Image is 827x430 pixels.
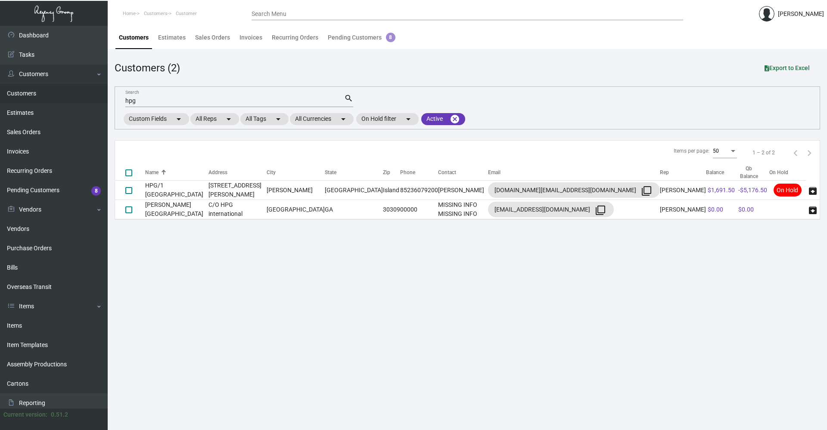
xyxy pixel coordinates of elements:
span: On Hold [774,184,802,197]
div: Name [145,169,208,176]
div: Phone [400,169,415,176]
div: Contact [438,169,488,176]
div: 1 – 2 of 2 [752,149,775,157]
mat-chip: On Hold filter [356,113,419,125]
div: Items per page: [674,147,709,155]
span: archive [808,186,818,196]
div: Address [208,169,267,176]
div: State [325,169,336,176]
mat-icon: arrow_drop_down [224,114,234,124]
span: $1,691.50 [708,187,735,193]
button: Previous page [789,146,802,160]
mat-icon: filter_none [641,186,652,196]
button: archive [806,183,820,197]
div: Customers (2) [115,60,180,76]
td: 30309 [383,200,400,219]
div: 0.51.2 [51,410,68,419]
mat-icon: search [344,93,353,104]
div: Qb Balance [738,165,760,180]
button: Export to Excel [758,60,817,76]
td: -$5,176.50 [737,181,769,200]
button: archive [806,203,820,216]
span: Export to Excel [765,64,810,71]
mat-icon: arrow_drop_down [174,114,184,124]
mat-chip: All Reps [190,113,239,125]
mat-chip: Active [421,113,465,125]
td: [PERSON_NAME] [438,181,488,200]
th: Email [488,165,660,181]
span: 50 [713,148,719,154]
div: Qb Balance [738,165,768,180]
td: [PERSON_NAME] [660,200,706,219]
div: Current version: [3,410,47,419]
td: Island [383,181,400,200]
div: City [267,169,325,176]
span: Customer [176,11,197,16]
span: $0.00 [708,206,723,213]
div: Customers [119,33,149,42]
div: Zip [383,169,390,176]
mat-icon: cancel [450,114,460,124]
mat-chip: Custom Fields [124,113,189,125]
td: C/O HPG international [208,200,267,219]
td: 85236079200 [400,181,438,200]
td: [PERSON_NAME] [660,181,706,200]
div: Rep [660,169,669,176]
td: [PERSON_NAME] [267,181,325,200]
img: admin@bootstrapmaster.com [759,6,774,21]
div: Address [208,169,227,176]
td: [GEOGRAPHIC_DATA] [325,181,383,200]
button: Next page [802,146,816,160]
div: Balance [706,169,737,176]
td: [PERSON_NAME][GEOGRAPHIC_DATA] [145,200,208,219]
div: [EMAIL_ADDRESS][DOMAIN_NAME] [494,203,607,216]
span: archive [808,205,818,215]
div: [PERSON_NAME] [778,9,824,18]
span: Home [123,11,136,16]
mat-icon: arrow_drop_down [273,114,283,124]
td: [STREET_ADDRESS][PERSON_NAME] [208,181,267,200]
span: Customers [144,11,168,16]
td: MISSING INFO MISSING INFO [438,200,488,219]
td: [GEOGRAPHIC_DATA] [267,200,325,219]
div: Pending Customers [328,33,395,42]
div: Name [145,169,159,176]
div: Zip [383,169,400,176]
div: Rep [660,169,706,176]
mat-chip: All Currencies [290,113,354,125]
div: City [267,169,276,176]
td: GA [325,200,383,219]
div: Estimates [158,33,186,42]
mat-icon: filter_none [595,205,606,215]
div: Sales Orders [195,33,230,42]
div: Balance [706,169,724,176]
mat-chip: All Tags [240,113,289,125]
td: HPG/1 [GEOGRAPHIC_DATA] [145,181,208,200]
th: On Hold [769,165,806,181]
mat-select: Items per page: [713,148,737,154]
div: State [325,169,383,176]
div: Phone [400,169,438,176]
div: Invoices [239,33,262,42]
div: Contact [438,169,456,176]
mat-icon: arrow_drop_down [338,114,348,124]
div: Recurring Orders [272,33,318,42]
div: [DOMAIN_NAME][EMAIL_ADDRESS][DOMAIN_NAME] [494,183,653,197]
mat-icon: arrow_drop_down [403,114,413,124]
td: $0.00 [737,200,769,219]
td: 00000 [400,200,438,219]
